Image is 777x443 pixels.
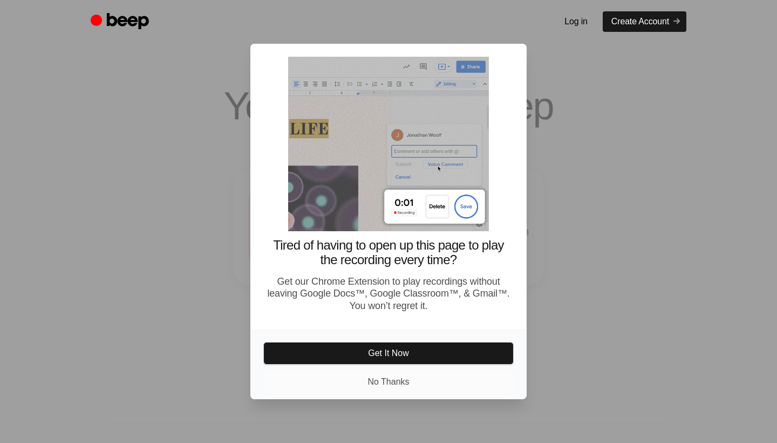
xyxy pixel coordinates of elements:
[263,342,514,365] button: Get It Now
[263,371,514,393] button: No Thanks
[603,11,686,32] a: Create Account
[263,276,514,312] p: Get our Chrome Extension to play recordings without leaving Google Docs™, Google Classroom™, & Gm...
[263,238,514,267] h3: Tired of having to open up this page to play the recording every time?
[288,57,488,231] img: Beep extension in action
[91,11,152,32] a: Beep
[556,11,596,32] a: Log in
